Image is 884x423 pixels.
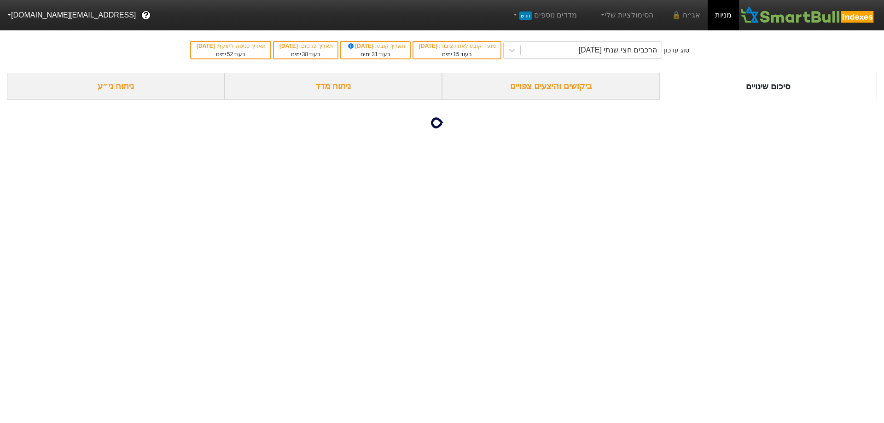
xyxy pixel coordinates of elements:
[347,43,375,49] span: [DATE]
[419,43,439,49] span: [DATE]
[595,6,657,24] a: הסימולציות שלי
[197,43,216,49] span: [DATE]
[279,43,299,49] span: [DATE]
[519,12,532,20] span: חדש
[664,46,689,55] div: סוג עדכון
[660,73,878,100] div: סיכום שינויים
[372,51,378,58] span: 31
[453,51,459,58] span: 15
[144,9,149,22] span: ?
[225,73,442,100] div: ניתוח מדד
[7,73,225,100] div: ניתוח ני״ע
[196,42,266,50] div: תאריך כניסה לתוקף :
[418,50,495,58] div: בעוד ימים
[346,42,405,50] div: תאריך קובע :
[431,112,453,134] img: loading...
[418,42,495,50] div: מועד קובע לאחוז ציבור :
[279,42,333,50] div: תאריך פרסום :
[578,45,657,56] div: הרכבים חצי שנתי [DATE]
[227,51,233,58] span: 52
[442,73,660,100] div: ביקושים והיצעים צפויים
[346,50,405,58] div: בעוד ימים
[279,50,333,58] div: בעוד ימים
[302,51,308,58] span: 38
[196,50,266,58] div: בעוד ימים
[507,6,581,24] a: מדדים נוספיםחדש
